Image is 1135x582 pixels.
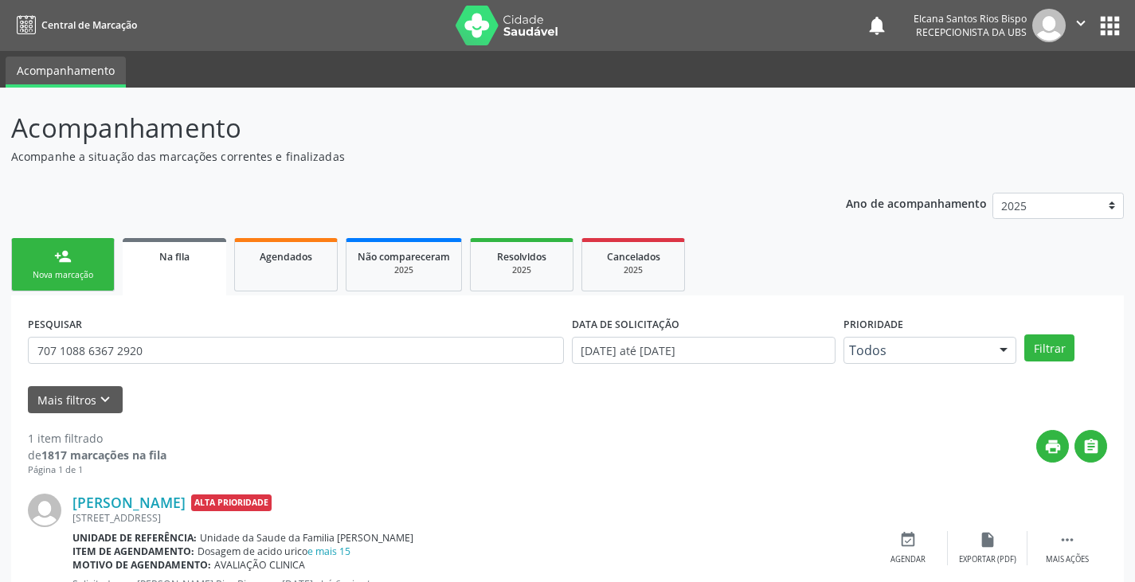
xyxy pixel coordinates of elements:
label: PESQUISAR [28,312,82,337]
i:  [1082,438,1100,455]
div: Nova marcação [23,269,103,281]
p: Ano de acompanhamento [846,193,987,213]
div: person_add [54,248,72,265]
div: Elcana Santos Rios Bispo [914,12,1027,25]
label: DATA DE SOLICITAÇÃO [572,312,679,337]
button:  [1074,430,1107,463]
span: Agendados [260,250,312,264]
div: Exportar (PDF) [959,554,1016,565]
div: Agendar [890,554,926,565]
i: event_available [899,531,917,549]
b: Unidade de referência: [72,531,197,545]
strong: 1817 marcações na fila [41,447,166,463]
button: Filtrar [1024,334,1074,361]
input: Selecione um intervalo [572,337,836,364]
a: Acompanhamento [6,57,126,88]
div: 2025 [593,264,673,276]
button: print [1036,430,1069,463]
span: Central de Marcação [41,18,137,32]
div: [STREET_ADDRESS] [72,511,868,525]
span: Cancelados [607,250,660,264]
button:  [1066,9,1096,42]
span: Na fila [159,250,190,264]
button: notifications [866,14,888,37]
div: Mais ações [1046,554,1089,565]
span: Dosagem de acido urico [198,545,350,558]
button: apps [1096,12,1124,40]
i:  [1072,14,1090,32]
div: de [28,447,166,463]
span: Não compareceram [358,250,450,264]
div: 2025 [358,264,450,276]
span: AVALIAÇÃO CLINICA [214,558,305,572]
img: img [1032,9,1066,42]
b: Item de agendamento: [72,545,194,558]
i: keyboard_arrow_down [96,391,114,408]
a: Central de Marcação [11,12,137,38]
b: Motivo de agendamento: [72,558,211,572]
p: Acompanhe a situação das marcações correntes e finalizadas [11,148,790,165]
i:  [1059,531,1076,549]
a: e mais 15 [307,545,350,558]
span: Resolvidos [497,250,546,264]
div: 2025 [482,264,562,276]
span: Unidade da Saude da Familia [PERSON_NAME] [200,531,413,545]
span: Recepcionista da UBS [916,25,1027,39]
img: img [28,494,61,527]
a: [PERSON_NAME] [72,494,186,511]
p: Acompanhamento [11,108,790,148]
span: Todos [849,342,984,358]
span: Alta Prioridade [191,494,272,511]
i: print [1044,438,1062,455]
button: Mais filtroskeyboard_arrow_down [28,386,123,414]
input: Nome, CNS [28,337,564,364]
i: insert_drive_file [979,531,996,549]
div: Página 1 de 1 [28,463,166,477]
label: Prioridade [843,312,903,337]
div: 1 item filtrado [28,430,166,447]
